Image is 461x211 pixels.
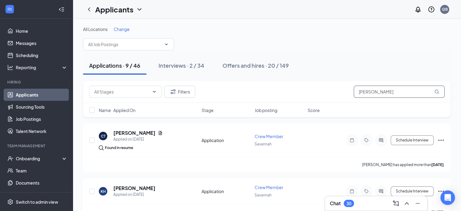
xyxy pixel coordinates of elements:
[413,199,423,208] button: Minimize
[222,62,289,69] div: Offers and hires · 20 / 149
[202,188,251,194] div: Application
[16,89,68,101] a: Applicants
[7,143,66,148] div: Team Management
[7,199,13,205] svg: Settings
[391,135,434,145] button: Schedule Interview
[158,131,163,135] svg: Document
[414,200,421,207] svg: Minimize
[99,107,135,113] span: Name · Applied On
[437,137,445,144] svg: Ellipses
[377,138,385,143] svg: ActiveChat
[16,189,68,201] a: Surveys
[255,142,272,146] span: Savannah
[434,89,439,94] svg: MagnifyingGlass
[7,155,13,162] svg: UserCheck
[16,177,68,189] a: Documents
[402,199,412,208] button: ChevronUp
[346,201,351,206] div: 30
[391,199,401,208] button: ComposeMessage
[16,49,68,61] a: Scheduling
[255,193,272,197] span: Savannah
[431,162,444,167] b: [DATE]
[440,190,455,205] div: Open Intercom Messenger
[330,200,341,207] h3: Chat
[363,189,370,194] svg: Tag
[164,42,169,47] svg: ChevronDown
[113,185,155,192] h5: [PERSON_NAME]
[85,6,93,13] svg: ChevronLeft
[99,145,104,150] img: search.bf7aa3482b7795d4f01b.svg
[16,25,68,37] a: Home
[16,155,62,162] div: Onboarding
[348,189,356,194] svg: Note
[16,101,68,113] a: Sourcing Tools
[437,188,445,195] svg: Ellipses
[7,64,13,70] svg: Analysis
[88,41,162,48] input: All Job Postings
[94,88,149,95] input: All Stages
[136,6,143,13] svg: ChevronDown
[105,145,133,151] div: Found in resume
[255,185,283,190] span: Crew Member
[16,37,68,49] a: Messages
[95,4,133,15] h1: Applicants
[354,86,445,98] input: Search in applications
[16,125,68,137] a: Talent Network
[16,199,58,205] div: Switch to admin view
[403,200,410,207] svg: ChevronUp
[414,6,422,13] svg: Notifications
[169,88,177,95] svg: Filter
[16,64,68,70] div: Reporting
[159,62,204,69] div: Interviews · 2 / 34
[7,6,13,12] svg: WorkstreamLogo
[362,162,445,167] p: [PERSON_NAME] has applied more than .
[113,192,155,198] div: Applied on [DATE]
[392,200,399,207] svg: ComposeMessage
[101,134,105,139] div: CT
[391,186,434,196] button: Schedule Interview
[442,7,448,12] div: QB
[202,137,251,143] div: Application
[114,26,130,32] span: Change
[101,189,106,194] div: KH
[58,6,65,12] svg: Collapse
[164,86,195,98] button: Filter Filters
[202,107,214,113] span: Stage
[308,107,320,113] span: Score
[377,189,385,194] svg: ActiveChat
[16,165,68,177] a: Team
[113,136,163,142] div: Applied on [DATE]
[7,80,66,85] div: Hiring
[113,130,155,136] h5: [PERSON_NAME]
[348,138,356,143] svg: Note
[255,134,283,139] span: Crew Member
[16,113,68,125] a: Job Postings
[363,138,370,143] svg: Tag
[255,107,277,113] span: Job posting
[89,62,140,69] div: Applications · 9 / 46
[83,26,108,32] span: All Locations
[152,89,157,94] svg: ChevronDown
[428,6,435,13] svg: QuestionInfo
